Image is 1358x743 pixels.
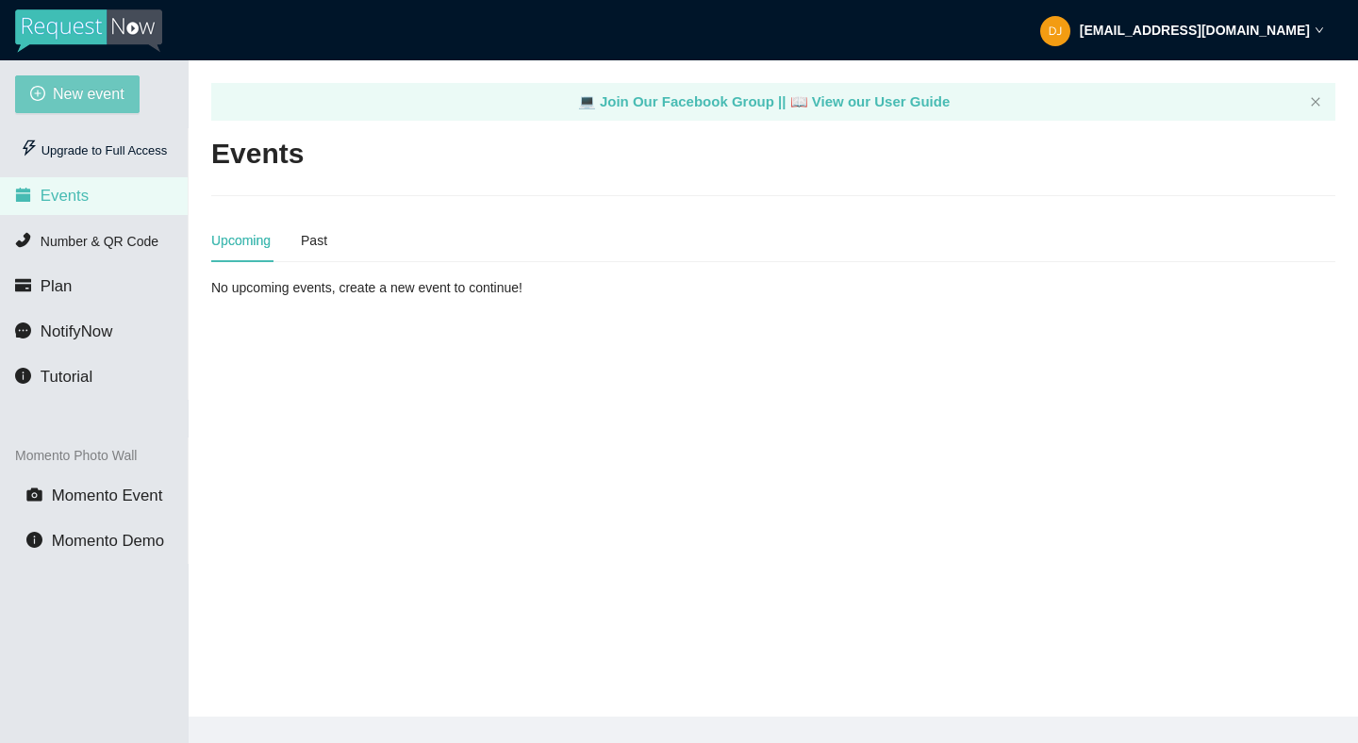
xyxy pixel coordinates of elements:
[15,368,31,384] span: info-circle
[578,93,790,109] a: laptop Join Our Facebook Group ||
[53,82,124,106] span: New event
[30,86,45,104] span: plus-circle
[41,322,112,340] span: NotifyNow
[41,187,89,205] span: Events
[15,187,31,203] span: calendar
[21,140,38,157] span: thunderbolt
[26,487,42,503] span: camera
[41,234,158,249] span: Number & QR Code
[52,487,163,504] span: Momento Event
[1080,23,1310,38] strong: [EMAIL_ADDRESS][DOMAIN_NAME]
[211,277,576,298] div: No upcoming events, create a new event to continue!
[52,532,164,550] span: Momento Demo
[1310,96,1321,108] button: close
[15,132,173,170] div: Upgrade to Full Access
[1315,25,1324,35] span: down
[301,230,327,251] div: Past
[1040,16,1070,46] img: 7afe02463564f62113040901338b6181
[790,93,808,109] span: laptop
[15,9,162,53] img: RequestNow
[26,532,42,548] span: info-circle
[790,93,951,109] a: laptop View our User Guide
[211,135,304,173] h2: Events
[578,93,596,109] span: laptop
[211,230,271,251] div: Upcoming
[15,232,31,248] span: phone
[15,75,140,113] button: plus-circleNew event
[41,368,92,386] span: Tutorial
[15,277,31,293] span: credit-card
[15,322,31,338] span: message
[41,277,73,295] span: Plan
